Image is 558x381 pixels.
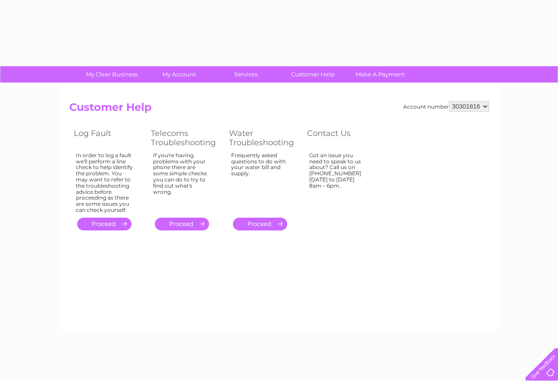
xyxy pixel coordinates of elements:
[403,101,489,112] div: Account number
[344,66,416,83] a: Make A Payment
[303,126,380,150] th: Contact Us
[76,152,133,213] div: In order to log a fault we'll perform a line check to help identify the problem. You may want to ...
[225,126,303,150] th: Water Troubleshooting
[210,66,282,83] a: Services
[233,218,287,230] a: .
[69,126,146,150] th: Log Fault
[142,66,215,83] a: My Account
[69,101,489,118] h2: Customer Help
[277,66,349,83] a: Customer Help
[77,218,131,230] a: .
[75,66,148,83] a: My Clear Business
[153,152,211,210] div: If you're having problems with your phone there are some simple checks you can do to try to find ...
[155,218,209,230] a: .
[231,152,289,210] div: Frequently asked questions to do with your water bill and supply.
[309,152,367,210] div: Got an issue you need to speak to us about? Call us on [PHONE_NUMBER] [DATE] to [DATE] 8am – 6pm.
[146,126,225,150] th: Telecoms Troubleshooting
